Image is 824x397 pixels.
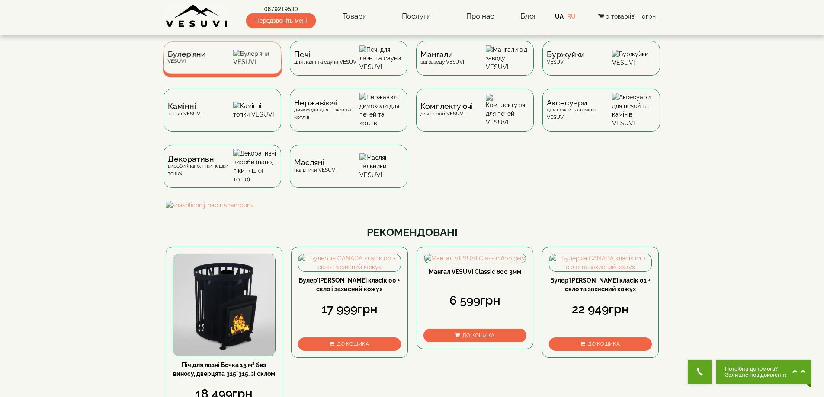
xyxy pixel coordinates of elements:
div: для печей та камінів VESUVI [547,99,612,121]
button: 0 товар(ів) - 0грн [596,12,658,21]
span: Комплектуючі [420,103,473,110]
span: Булер'яни [167,51,206,57]
img: Мангали від заводу VESUVI [486,45,529,71]
img: Булер'яни VESUVI [233,50,277,66]
a: UA [555,13,564,20]
div: 22 949грн [549,301,652,318]
a: Піч для лазні Бочка 15 м³ без виносу, дверцята 315*315, зі склом [173,362,275,377]
span: Печі [294,51,358,58]
span: До кошика [462,332,494,338]
div: від заводу VESUVI [420,51,464,65]
a: Про нас [458,6,503,26]
span: Залиште повідомлення [725,372,788,378]
img: Булер'ян CANADA класік 00 + скло і захисний кожух [298,254,401,271]
button: До кошика [423,329,526,342]
div: вироби (пано, піки, кішки тощо) [168,156,233,177]
a: Послуги [393,6,439,26]
a: Булер'яниVESUVI Булер'яни VESUVI [159,41,285,89]
div: VESUVI [547,51,585,65]
div: 17 999грн [298,301,401,318]
span: До кошика [588,341,620,347]
img: Нержавіючі димоходи для печей та котлів [359,93,403,127]
button: Get Call button [688,360,712,384]
img: Завод VESUVI [166,4,228,28]
span: Мангали [420,51,464,58]
a: Булер'[PERSON_NAME] класік 01 + скло та захисний кожух [550,277,651,292]
a: Декоративнівироби (пано, піки, кішки тощо) Декоративні вироби (пано, піки, кішки тощо) [159,145,285,201]
a: Булер'[PERSON_NAME] класік 00 + скло і захисний кожух [299,277,400,292]
a: 0679219530 [246,5,316,13]
span: Потрібна допомога? [725,366,788,372]
img: Аксесуари для печей та камінів VESUVI [612,93,656,127]
a: Комплектуючідля печей VESUVI Комплектуючі для печей VESUVI [412,89,538,145]
div: 6 599грн [423,292,526,309]
div: топки VESUVI [168,103,202,117]
a: Каміннітопки VESUVI Камінні топки VESUVI [159,89,285,145]
img: shashlichnij-nabir-shampuriv [166,201,659,210]
a: Печідля лазні та сауни VESUVI Печі для лазні та сауни VESUVI [285,41,412,89]
a: Товари [334,6,375,26]
a: Масляніпальники VESUVI Масляні пальники VESUVI [285,145,412,201]
img: Печі для лазні та сауни VESUVI [359,45,403,71]
a: Нержавіючідимоходи для печей та котлів Нержавіючі димоходи для печей та котлів [285,89,412,145]
span: Буржуйки [547,51,585,58]
a: Аксесуаридля печей та камінів VESUVI Аксесуари для печей та камінів VESUVI [538,89,664,145]
button: До кошика [549,337,652,351]
div: VESUVI [167,51,205,64]
a: Блог [520,12,537,20]
img: Декоративні вироби (пано, піки, кішки тощо) [233,149,277,184]
img: Піч для лазні Бочка 15 м³ без виносу, дверцята 315*315, зі склом [173,254,275,356]
div: димоходи для печей та котлів [294,99,359,121]
a: БуржуйкиVESUVI Буржуйки VESUVI [538,41,664,89]
img: Масляні пальники VESUVI [359,153,403,179]
div: для лазні та сауни VESUVI [294,51,358,65]
a: RU [567,13,576,20]
img: Комплектуючі для печей VESUVI [486,94,529,127]
span: Масляні [294,159,337,166]
button: Chat button [716,360,811,384]
a: Мангаливід заводу VESUVI Мангали від заводу VESUVI [412,41,538,89]
span: 0 товар(ів) - 0грн [606,13,656,20]
div: для печей VESUVI [420,103,473,117]
span: Декоративні [168,156,233,162]
img: Буржуйки VESUVI [612,50,656,67]
span: Камінні [168,103,202,110]
img: Камінні топки VESUVI [233,102,277,119]
span: Аксесуари [547,99,612,106]
span: Передзвоніть мені [246,13,316,28]
span: До кошика [337,341,369,347]
span: Нержавіючі [294,99,359,106]
a: Мангал VESUVI Classic 800 3мм [429,268,521,275]
img: Мангал VESUVI Classic 800 3мм [424,254,526,263]
div: пальники VESUVI [294,159,337,173]
button: До кошика [298,337,401,351]
img: Булер'ян CANADA класік 01 + скло та захисний кожух [549,254,651,271]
